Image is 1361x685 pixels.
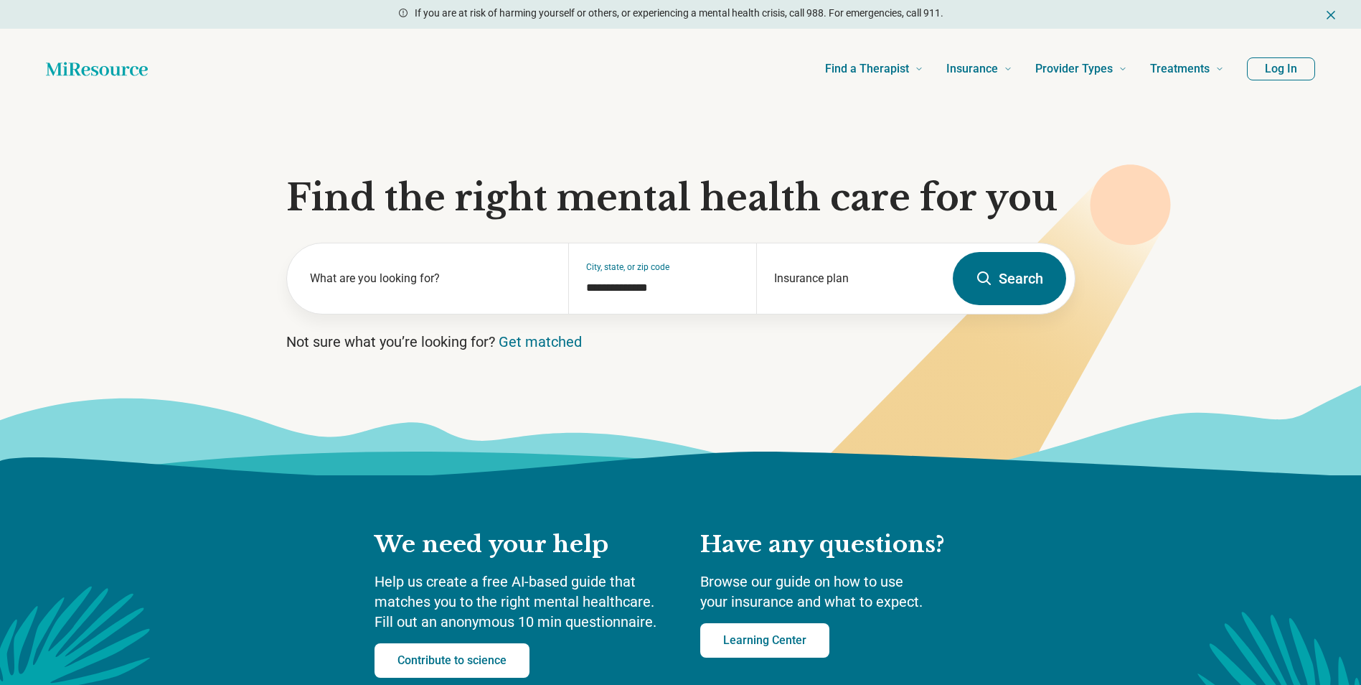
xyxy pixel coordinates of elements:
p: Help us create a free AI-based guide that matches you to the right mental healthcare. Fill out an... [375,572,672,632]
a: Learning Center [700,623,829,658]
h1: Find the right mental health care for you [286,177,1075,220]
button: Log In [1247,57,1315,80]
p: If you are at risk of harming yourself or others, or experiencing a mental health crisis, call 98... [415,6,943,21]
a: Find a Therapist [825,40,923,98]
a: Home page [46,55,148,83]
p: Browse our guide on how to use your insurance and what to expect. [700,572,987,612]
h2: Have any questions? [700,530,987,560]
a: Contribute to science [375,643,529,678]
label: What are you looking for? [310,270,552,287]
a: Get matched [499,333,582,350]
button: Dismiss [1324,6,1338,23]
h2: We need your help [375,530,672,560]
button: Search [953,252,1066,305]
a: Insurance [946,40,1012,98]
a: Provider Types [1035,40,1127,98]
p: Not sure what you’re looking for? [286,332,1075,352]
span: Insurance [946,59,998,79]
span: Treatments [1150,59,1210,79]
span: Provider Types [1035,59,1113,79]
a: Treatments [1150,40,1224,98]
span: Find a Therapist [825,59,909,79]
